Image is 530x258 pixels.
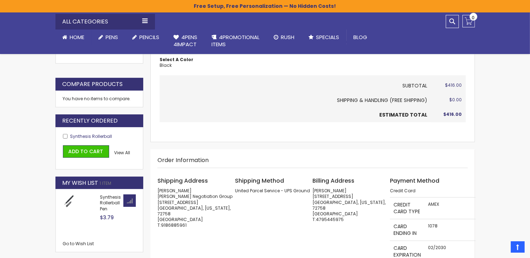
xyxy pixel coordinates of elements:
a: 0 [462,15,475,27]
a: Home [55,29,92,45]
th: Credit Card Type [390,198,424,219]
span: 0 [472,14,475,21]
span: Blog [354,33,368,41]
a: Pencils [125,29,167,45]
div: All Categories [55,14,155,29]
a: Pens [92,29,125,45]
td: AMEX [424,198,476,219]
img: Synthesis Rollerball Pen [63,194,76,208]
dt: Credit Card [390,188,467,194]
span: 4PROMOTIONAL ITEMS [212,33,260,48]
a: Specials [302,29,347,45]
th: Card Ending in [390,219,424,241]
strong: Estimated Total [379,111,427,118]
span: $3.79 [100,214,114,221]
span: 4Pens 4impact [174,33,198,48]
span: Shipping Address [157,177,208,185]
a: Synthesis Rollerball Pen [100,194,121,211]
span: Payment Method [390,177,439,185]
td: 1078 [424,219,476,241]
address: [PERSON_NAME] [PERSON_NAME] Negotiation Group [STREET_ADDRESS] [GEOGRAPHIC_DATA], [US_STATE], 727... [157,188,235,228]
button: Add to Cart [63,145,109,158]
div: United Parcel Service - UPS Ground [235,188,312,194]
span: Rush [281,33,295,41]
a: 4795445975 [316,216,344,222]
span: Shipping Method [235,177,284,185]
a: View All [114,150,130,156]
span: Specials [316,33,339,41]
span: $416.00 [444,111,462,117]
span: Home [70,33,85,41]
strong: My Wish List [63,179,98,187]
span: Billing Address [312,177,354,185]
span: $416.00 [445,82,462,88]
a: 4PROMOTIONALITEMS [205,29,267,53]
span: Add to Cart [69,148,103,155]
dd: Black [160,63,297,68]
a: Top [511,241,525,253]
a: Synthesis Rollerball [70,133,112,139]
a: Go to Wish List [63,241,94,247]
div: You have no items to compare. [55,91,144,107]
a: Blog [347,29,375,45]
a: 4Pens4impact [167,29,205,53]
span: Pencils [140,33,160,41]
span: 1 item [100,180,112,186]
strong: Recently Ordered [63,117,118,125]
th: Shipping & Handling (FREE SHIPPING) [160,93,431,108]
span: $0.00 [450,97,462,103]
a: 9186885961 [161,222,187,228]
span: Pens [106,33,118,41]
th: Subtotal [160,75,431,93]
dt: Select A Color [160,57,297,63]
a: Rush [267,29,302,45]
address: [PERSON_NAME] [STREET_ADDRESS] [GEOGRAPHIC_DATA], [US_STATE], 72758 [GEOGRAPHIC_DATA] T: [312,188,390,222]
strong: Compare Products [63,80,123,88]
strong: Order Information [157,156,209,164]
